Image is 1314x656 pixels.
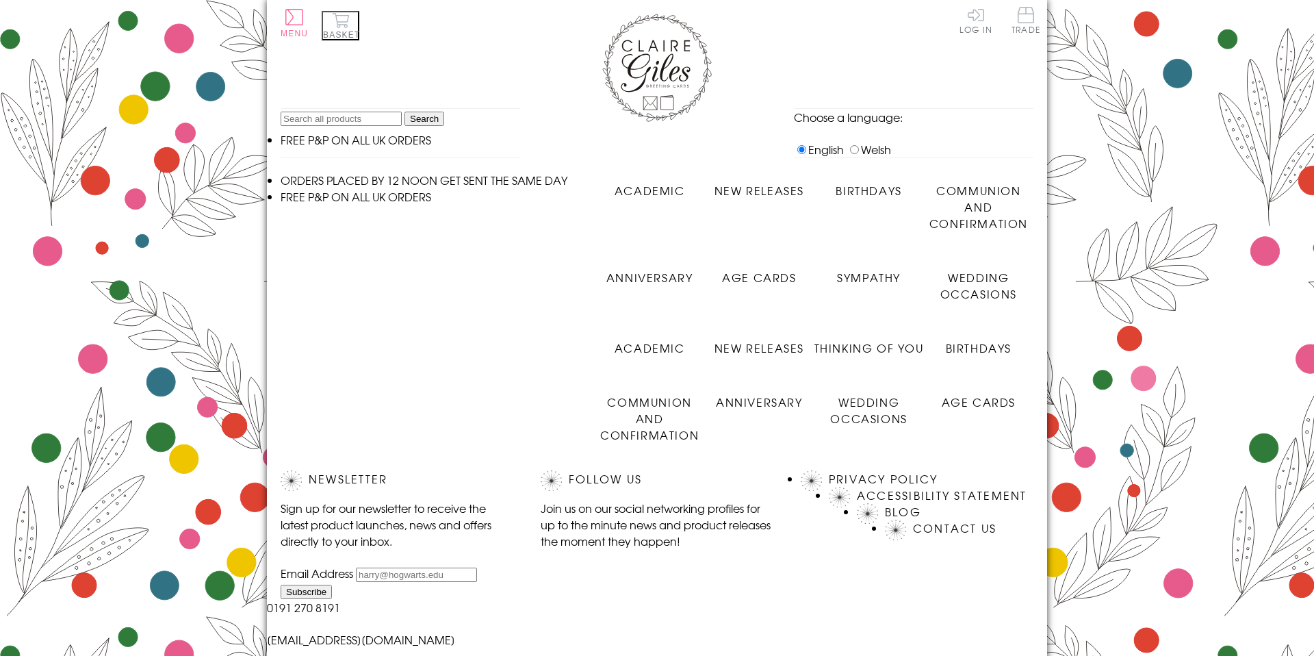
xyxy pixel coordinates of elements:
span: Academic [615,340,685,356]
img: Claire Giles Greetings Cards [602,14,712,122]
span: Communion and Confirmation [600,394,699,443]
span: Anniversary [716,394,803,410]
span: Menu [281,29,308,38]
span: Age Cards [942,394,1016,410]
a: Privacy Policy [829,470,938,487]
a: Contact Us [913,520,996,536]
span: Trade [1012,7,1040,34]
span: Wedding Occasions [830,394,907,427]
input: Search [404,112,444,126]
a: Wedding Occasions [924,259,1033,302]
a: Birthdays [814,172,924,199]
label: English [794,141,844,157]
a: Blog [885,503,921,520]
a: New Releases [704,329,814,356]
a: Anniversary [704,383,814,410]
span: Birthdays [946,340,1012,356]
a: Wedding Occasions [814,383,924,427]
a: Birthdays [924,329,1033,356]
button: Basket [322,11,359,40]
a: Thinking of You [814,329,924,356]
a: Academic [595,172,704,199]
a: Communion and Confirmation [924,172,1033,231]
span: FREE P&P ON ALL UK ORDERS [281,188,431,205]
span: Anniversary [606,269,693,286]
span: Sympathy [837,269,901,286]
span: New Releases [714,340,804,356]
input: harry@hogwarts.edu [356,568,477,582]
h2: Follow Us [541,470,773,491]
span: Birthdays [836,182,901,199]
button: Menu [281,9,308,38]
span: Academic [615,182,685,199]
a: Anniversary [595,259,704,286]
span: Age Cards [722,269,796,286]
a: Accessibility Statement [857,487,1027,503]
input: Subscribe [281,585,332,599]
input: Welsh [850,145,859,154]
h2: Newsletter [281,470,513,491]
p: Join us on our social networking profiles for up to the minute news and product releases the mome... [541,500,773,549]
p: Sign up for our newsletter to receive the latest product launches, news and offers directly to yo... [281,500,513,549]
a: Age Cards [704,259,814,286]
span: Wedding Occasions [940,269,1017,302]
span: New Releases [714,182,804,199]
label: Email Address [281,565,353,581]
label: Welsh [847,141,891,157]
a: Age Cards [924,383,1033,410]
a: Academic [595,329,704,356]
p: Choose a language: [794,109,1033,125]
a: Trade [1012,7,1040,36]
a: Communion and Confirmation [595,383,704,443]
a: New Releases [704,172,814,199]
a: Sympathy [814,259,924,286]
a: Log In [959,7,992,34]
span: ORDERS PLACED BY 12 NOON GET SENT THE SAME DAY [281,172,567,188]
input: English [797,145,806,154]
span: Thinking of You [814,340,924,356]
a: [EMAIL_ADDRESS][DOMAIN_NAME] [267,631,455,648]
span: Communion and Confirmation [929,182,1028,231]
a: 0191 270 8191 [267,599,340,616]
input: Search all products [281,112,402,126]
